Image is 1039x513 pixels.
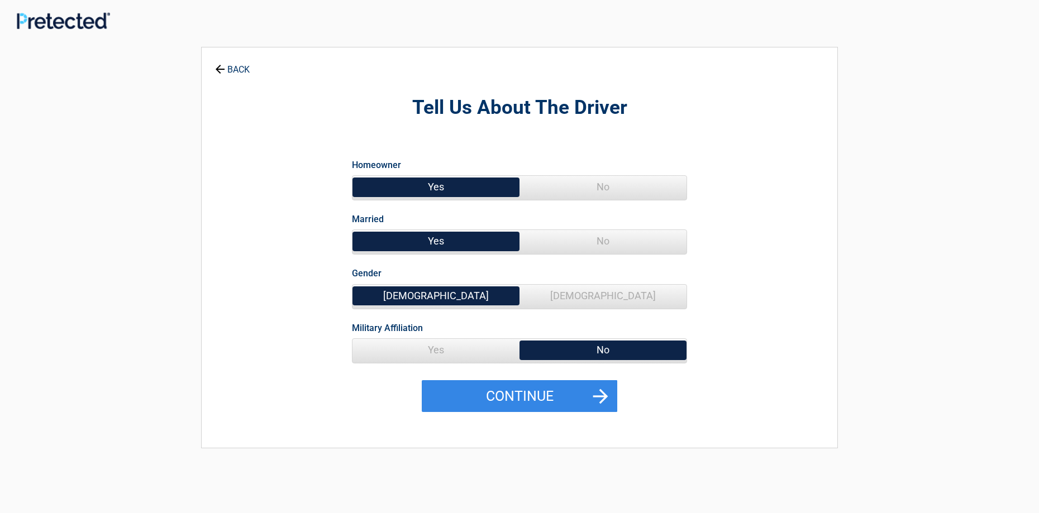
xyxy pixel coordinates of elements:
button: Continue [422,380,617,413]
span: No [519,339,687,361]
span: [DEMOGRAPHIC_DATA] [519,285,687,307]
a: BACK [213,55,252,74]
label: Homeowner [352,157,401,172]
label: Married [352,212,384,227]
h2: Tell Us About The Driver [263,95,776,121]
label: Gender [352,266,382,281]
span: Yes [352,339,519,361]
span: [DEMOGRAPHIC_DATA] [352,285,519,307]
img: Main Logo [17,12,110,29]
span: No [519,230,687,252]
span: Yes [352,230,519,252]
label: Military Affiliation [352,320,423,335]
span: Yes [352,176,519,198]
span: No [519,176,687,198]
